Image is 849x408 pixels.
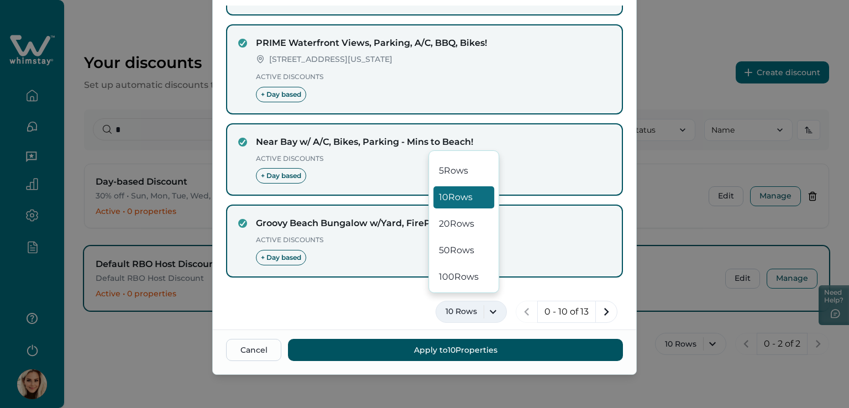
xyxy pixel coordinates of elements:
button: 20 Rows [433,213,494,235]
button: 5 Rows [433,160,494,182]
p: Active Discounts [256,71,611,82]
button: previous page [516,301,538,323]
span: + Day based [256,250,306,265]
p: [STREET_ADDRESS][US_STATE] [269,54,392,65]
button: Apply to10Properties [288,339,623,361]
button: 50 Rows [433,239,494,261]
span: + Day based [256,168,306,184]
h4: PRIME Waterfront Views, Parking, A/C, BBQ, Bikes! [256,36,611,50]
button: Cancel [226,339,281,361]
p: 0 - 10 of 13 [544,306,589,317]
h4: Groovy Beach Bungalow w/Yard, FirePit & Parking [256,217,611,230]
h4: Near Bay w/ A/C, Bikes, Parking - Mins to Beach! [256,135,611,149]
button: next page [595,301,617,323]
span: + Day based [256,87,306,102]
p: Active Discounts [256,234,611,245]
button: 100 Rows [433,266,494,288]
button: 10 Rows [433,186,494,208]
button: 0 - 10 of 13 [537,301,596,323]
p: Active Discounts [256,153,611,164]
button: 10 Rows [436,301,507,323]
